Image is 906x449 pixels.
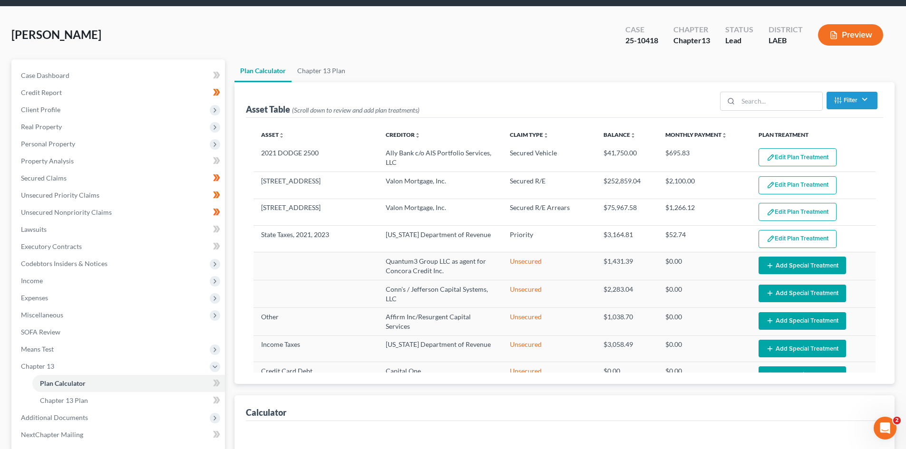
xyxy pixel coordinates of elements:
th: Plan Treatment [751,125,876,144]
td: Valon Mortgage, Inc. [378,199,503,225]
span: Property Analysis [21,157,74,165]
span: Codebtors Insiders & Notices [21,259,107,267]
span: Executory Contracts [21,242,82,250]
td: Credit Card Debt [253,362,378,388]
td: [STREET_ADDRESS] [253,172,378,199]
a: Executory Contracts [13,238,225,255]
td: [STREET_ADDRESS] [253,199,378,225]
td: $41,750.00 [596,144,658,172]
td: $52.74 [658,226,751,252]
td: Income Taxes [253,335,378,362]
span: Miscellaneous [21,311,63,319]
td: Quantum3 Group LLC as agent for Concora Credit Inc. [378,252,503,280]
td: $0.00 [658,280,751,307]
button: Edit Plan Treatment [759,203,837,221]
a: Assetunfold_more [261,131,284,138]
div: Calculator [246,407,286,418]
td: 2021 DODGE 2500 [253,144,378,172]
a: Lawsuits [13,221,225,238]
a: Plan Calculator [234,59,292,82]
div: District [769,24,803,35]
button: Preview [818,24,883,46]
td: [US_STATE] Department of Revenue [378,226,503,252]
span: Unsecured Nonpriority Claims [21,208,112,216]
span: 13 [701,36,710,45]
img: edit-pencil-c1479a1de80d8dea1e2430c2f745a3c6a07e9d7aa2eeffe225670001d78357a8.svg [767,153,775,162]
a: SOFA Review [13,324,225,341]
a: Claim Typeunfold_more [510,131,549,138]
span: Unsecured Priority Claims [21,191,99,199]
a: Chapter 13 Plan [292,59,351,82]
td: Affirm Inc/Resurgent Capital Services [378,308,503,335]
button: Edit Plan Treatment [759,230,837,248]
td: Secured R/E [502,172,595,199]
span: SOFA Review [21,328,60,336]
span: Income [21,277,43,285]
td: $0.00 [596,362,658,388]
td: Priority [502,226,595,252]
span: Lawsuits [21,225,47,233]
a: Property Analysis [13,153,225,170]
td: $1,038.70 [596,308,658,335]
span: Secured Claims [21,174,67,182]
span: 2 [893,417,901,424]
td: $0.00 [658,335,751,362]
img: edit-pencil-c1479a1de80d8dea1e2430c2f745a3c6a07e9d7aa2eeffe225670001d78357a8.svg [767,208,775,216]
td: Unsecured [502,308,595,335]
a: Credit Report [13,84,225,101]
a: Case Dashboard [13,67,225,84]
iframe: Intercom live chat [874,417,896,439]
button: Add Special Treatment [759,257,846,274]
td: $0.00 [658,362,751,388]
div: 25-10418 [625,35,658,46]
a: Creditorunfold_more [386,131,420,138]
span: Means Test [21,345,54,353]
span: NextChapter Mailing [21,430,83,439]
td: $695.83 [658,144,751,172]
td: $3,164.81 [596,226,658,252]
div: Chapter [673,35,710,46]
a: NextChapter Mailing [13,426,225,443]
td: Unsecured [502,280,595,307]
img: edit-pencil-c1479a1de80d8dea1e2430c2f745a3c6a07e9d7aa2eeffe225670001d78357a8.svg [767,235,775,243]
td: $3,058.49 [596,335,658,362]
td: Valon Mortgage, Inc. [378,172,503,199]
button: Edit Plan Treatment [759,176,837,194]
i: unfold_more [721,133,727,138]
span: (Scroll down to review and add plan treatments) [292,106,419,114]
a: Plan Calculator [32,375,225,392]
i: unfold_more [543,133,549,138]
span: Additional Documents [21,413,88,421]
input: Search... [738,92,822,110]
i: unfold_more [279,133,284,138]
td: Capital One [378,362,503,388]
td: Ally Bank c/o AIS Portfolio Services, LLC [378,144,503,172]
a: Secured Claims [13,170,225,187]
img: edit-pencil-c1479a1de80d8dea1e2430c2f745a3c6a07e9d7aa2eeffe225670001d78357a8.svg [767,181,775,189]
td: Conn's / Jefferson Capital Systems, LLC [378,280,503,307]
button: Add Special Treatment [759,312,846,330]
td: $2,283.04 [596,280,658,307]
span: Credit Report [21,88,62,96]
div: Lead [725,35,753,46]
td: $2,100.00 [658,172,751,199]
span: Real Property [21,123,62,131]
span: Chapter 13 Plan [40,396,88,404]
button: Edit Plan Treatment [759,148,837,166]
td: $1,266.12 [658,199,751,225]
td: Secured Vehicle [502,144,595,172]
button: Filter [827,92,877,109]
td: State Taxes, 2021, 2023 [253,226,378,252]
td: $75,967.58 [596,199,658,225]
div: Asset Table [246,104,419,115]
td: Unsecured [502,252,595,280]
a: Chapter 13 Plan [32,392,225,409]
td: Secured R/E Arrears [502,199,595,225]
td: $0.00 [658,308,751,335]
span: [PERSON_NAME] [11,28,101,41]
div: Status [725,24,753,35]
a: Unsecured Nonpriority Claims [13,204,225,221]
div: LAEB [769,35,803,46]
a: Unsecured Priority Claims [13,187,225,204]
div: Case [625,24,658,35]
